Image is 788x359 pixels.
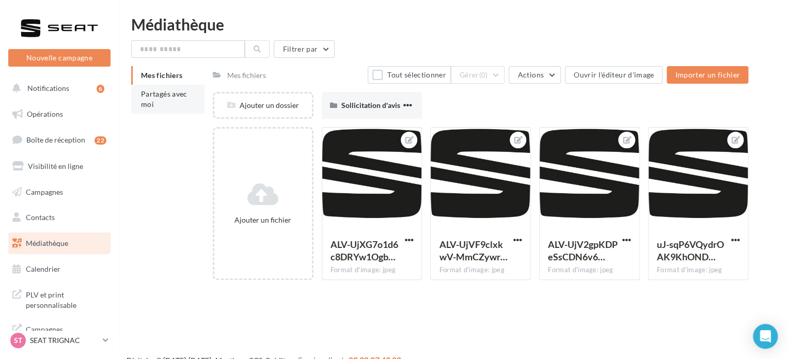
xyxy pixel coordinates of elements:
button: Ouvrir l'éditeur d'image [565,66,663,84]
a: Médiathèque [6,232,113,254]
div: Ajouter un fichier [218,215,308,225]
button: Notifications 6 [6,77,108,99]
div: Format d'image: jpeg [548,266,631,275]
p: SEAT TRIGNAC [30,335,99,346]
span: (0) [479,71,488,79]
button: Actions [509,66,560,84]
span: Sollicitation d'avis [341,101,400,110]
div: 6 [97,85,104,93]
span: Contacts [26,213,55,222]
span: Campagnes DataOnDemand [26,322,106,345]
div: Open Intercom Messenger [753,324,778,349]
span: Calendrier [26,264,60,273]
span: ST [14,335,22,346]
a: Calendrier [6,258,113,280]
span: Campagnes [26,187,63,196]
span: Boîte de réception [26,135,85,144]
a: Boîte de réception22 [6,129,113,151]
span: ALV-UjV2gpKDPeSsCDN6v6QTXOs_yQwzhLiCcDft2YUCUPYNX1n8xA [548,239,618,262]
a: Campagnes DataOnDemand [6,318,113,349]
span: Opérations [27,110,63,118]
span: Médiathèque [26,239,68,247]
div: Médiathèque [131,17,776,32]
span: Visibilité en ligne [28,162,83,170]
button: Gérer(0) [451,66,505,84]
a: Campagnes [6,181,113,203]
span: uJ-sqP6VQydrOAK9KhONDnWmrh-d1TxbvFYVyXzVKRMW4yK0Qvg8GJ0Te-VXoMHWoWptKiyh_JmbwFg=s0 [657,239,724,262]
div: Mes fichiers [227,70,266,81]
div: 22 [94,136,106,145]
a: Contacts [6,207,113,228]
a: PLV et print personnalisable [6,284,113,314]
a: ST SEAT TRIGNAC [8,331,111,350]
span: Partagés avec moi [141,89,187,108]
span: Importer un fichier [675,70,740,79]
div: Ajouter un dossier [214,100,312,111]
button: Tout sélectionner [368,66,450,84]
span: Actions [517,70,543,79]
a: Visibilité en ligne [6,155,113,177]
button: Nouvelle campagne [8,49,111,67]
div: Format d'image: jpeg [330,266,414,275]
a: Opérations [6,103,113,125]
span: PLV et print personnalisable [26,288,106,310]
span: Mes fichiers [141,71,182,80]
button: Importer un fichier [667,66,748,84]
span: Notifications [27,84,69,92]
div: Format d'image: jpeg [657,266,740,275]
button: Filtrer par [274,40,335,58]
div: Format d'image: jpeg [439,266,522,275]
span: ALV-UjXG7o1d6c8DRYw1OgbRsv93J-rwVwl6mzXCulHyh95BrDlV7g [330,239,398,262]
span: ALV-UjVF9clxkwV-MmCZywrI4QgokEvwFdj92r3OMP_G1vBe5iwcbQ [439,239,507,262]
